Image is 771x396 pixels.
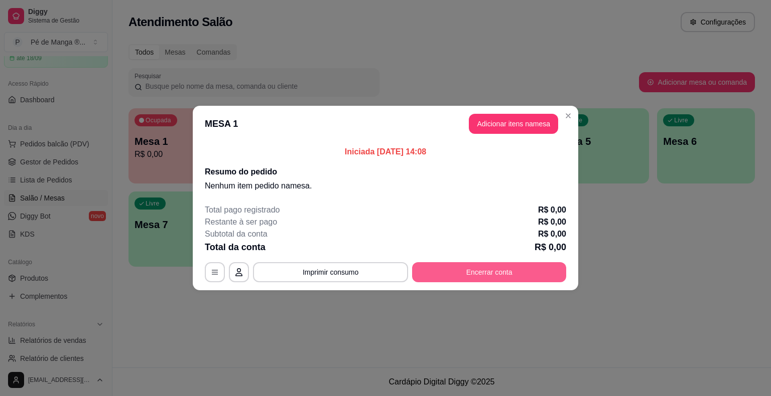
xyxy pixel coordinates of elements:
header: MESA 1 [193,106,578,142]
button: Close [560,108,576,124]
p: Nenhum item pedido na mesa . [205,180,566,192]
p: R$ 0,00 [538,216,566,228]
p: Subtotal da conta [205,228,268,240]
p: R$ 0,00 [538,228,566,240]
p: Total pago registrado [205,204,280,216]
p: Total da conta [205,240,266,254]
button: Imprimir consumo [253,262,408,282]
button: Adicionar itens namesa [469,114,558,134]
p: Restante à ser pago [205,216,277,228]
p: Iniciada [DATE] 14:08 [205,146,566,158]
p: R$ 0,00 [535,240,566,254]
h2: Resumo do pedido [205,166,566,178]
p: R$ 0,00 [538,204,566,216]
button: Encerrar conta [412,262,566,282]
